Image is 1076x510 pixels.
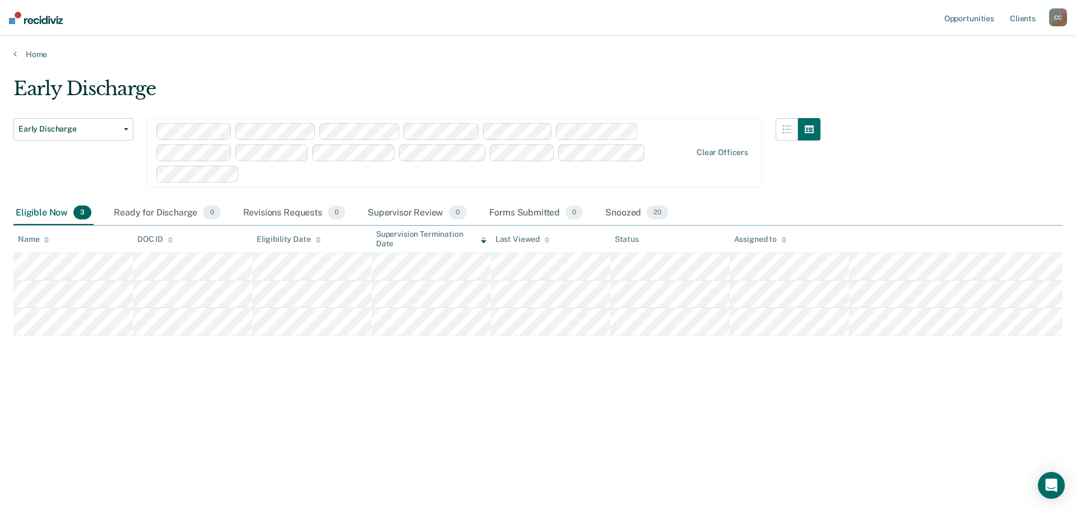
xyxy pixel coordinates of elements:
[487,201,586,226] div: Forms Submitted0
[734,235,787,244] div: Assigned to
[615,235,639,244] div: Status
[1038,472,1065,499] div: Open Intercom Messenger
[112,201,222,226] div: Ready for Discharge0
[1049,8,1067,26] button: CC
[603,201,670,226] div: Snoozed20
[137,235,173,244] div: DOC ID
[257,235,321,244] div: Eligibility Date
[241,201,347,226] div: Revisions Requests0
[376,230,486,249] div: Supervision Termination Date
[495,235,550,244] div: Last Viewed
[1049,8,1067,26] div: C C
[13,201,94,226] div: Eligible Now3
[328,205,345,220] span: 0
[203,205,220,220] span: 0
[9,12,63,24] img: Recidiviz
[647,205,668,220] span: 20
[13,118,133,141] button: Early Discharge
[13,49,1063,59] a: Home
[73,205,91,220] span: 3
[18,235,49,244] div: Name
[697,148,748,157] div: Clear officers
[13,77,820,109] div: Early Discharge
[565,205,583,220] span: 0
[365,201,469,226] div: Supervisor Review0
[449,205,466,220] span: 0
[18,124,119,134] span: Early Discharge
